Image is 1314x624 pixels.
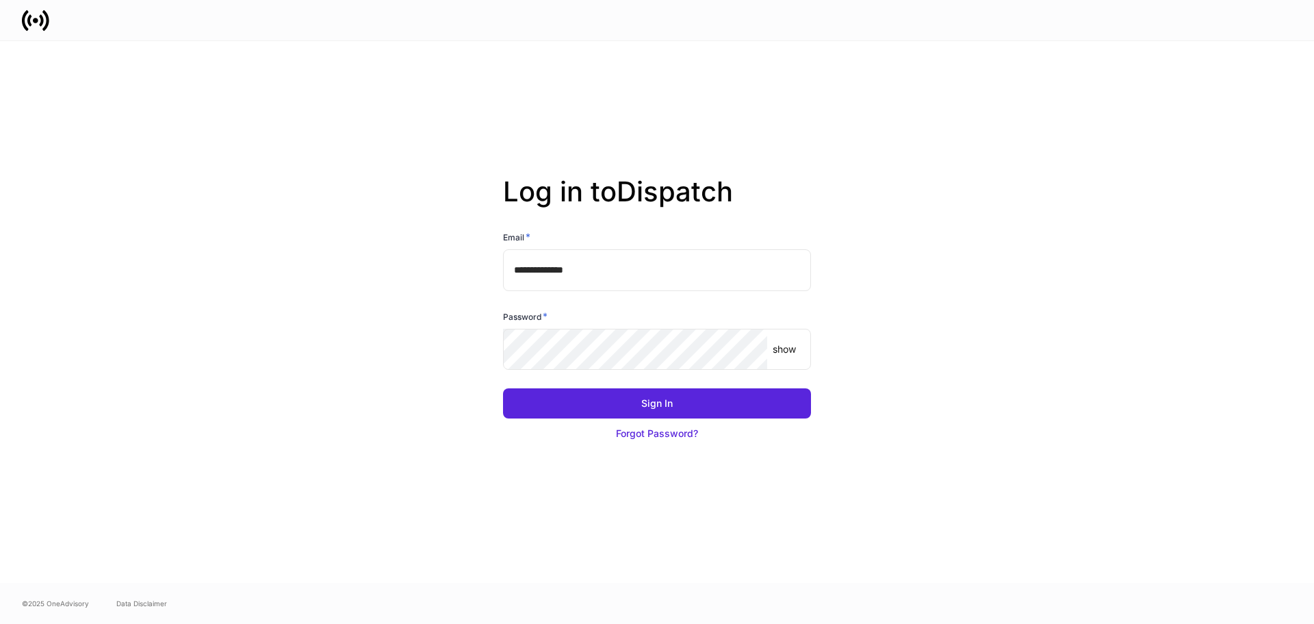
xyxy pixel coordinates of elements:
button: Forgot Password? [503,419,811,449]
div: Sign In [641,397,673,410]
h6: Password [503,310,547,323]
p: show [773,342,796,356]
a: Data Disclaimer [116,598,167,609]
h6: Email [503,230,530,244]
span: © 2025 OneAdvisory [22,598,89,609]
button: Sign In [503,388,811,419]
h2: Log in to Dispatch [503,175,811,230]
div: Forgot Password? [616,427,698,440]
